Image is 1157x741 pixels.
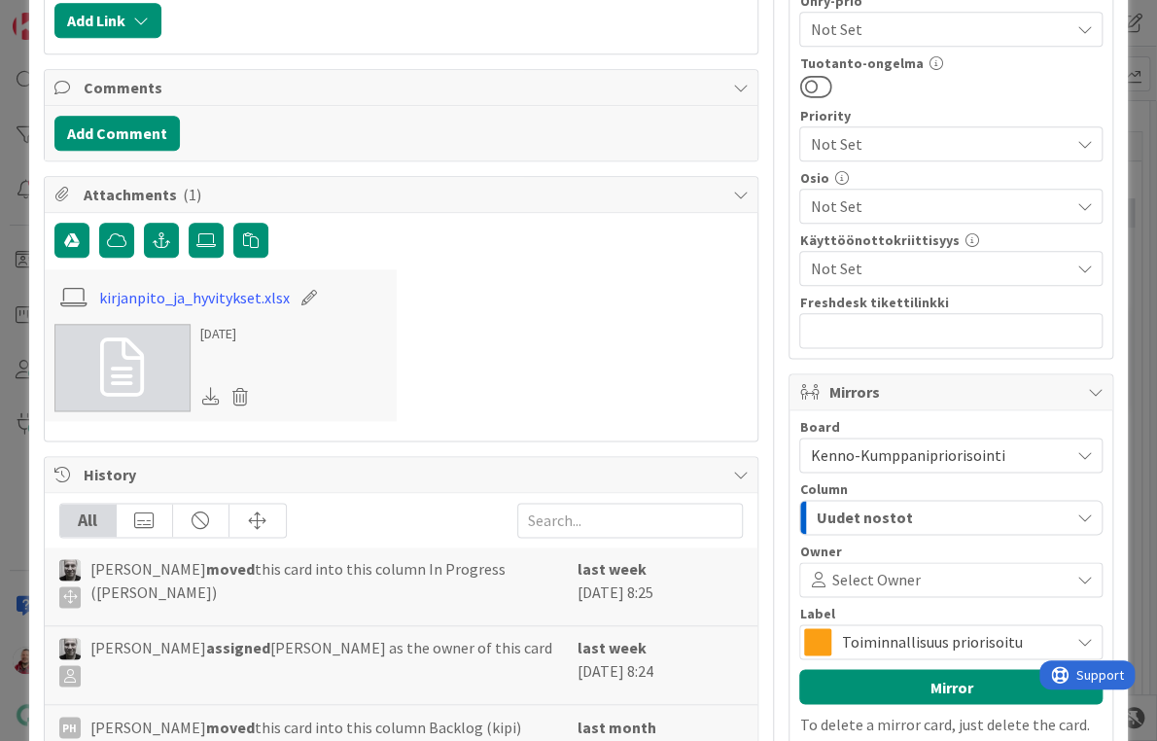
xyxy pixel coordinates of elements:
span: Column [799,482,847,496]
span: Mirrors [828,380,1077,404]
span: Kenno-Kumppanipriorisointi [810,445,1004,465]
b: last week [578,638,647,657]
span: Label [799,607,834,620]
span: Support [37,3,85,26]
div: Käyttöönottokriittisyys [799,233,1103,247]
b: last month [578,717,656,736]
div: Download [200,384,222,409]
a: kirjanpito_ja_hyvitykset.xlsx [99,286,290,309]
span: Not Set [810,257,1069,280]
span: History [84,463,723,486]
span: Not Set [810,16,1059,43]
span: Uudet nostot [816,505,912,530]
b: moved [206,717,255,736]
span: Board [799,420,839,434]
span: [PERSON_NAME] [PERSON_NAME] as the owner of this card [90,636,552,687]
span: Toiminnallisuus priorisoitu [841,628,1059,655]
div: Priority [799,109,1103,123]
div: [DATE] 8:25 [578,557,743,616]
div: [DATE] [200,324,257,344]
span: Comments [84,76,723,99]
button: Add Link [54,3,161,38]
b: assigned [206,638,270,657]
button: Mirror [799,669,1103,704]
span: Not Set [810,130,1059,158]
img: JH [59,559,81,581]
button: Uudet nostot [799,500,1103,535]
div: Tuotanto-ongelma [799,56,1103,70]
div: All [60,504,117,537]
span: Owner [799,545,841,558]
div: [DATE] 8:24 [578,636,743,694]
span: ( 1 ) [183,185,201,204]
img: JH [59,638,81,659]
b: moved [206,559,255,579]
span: Attachments [84,183,723,206]
input: Search... [517,503,743,538]
span: Not Set [810,194,1069,218]
div: Freshdesk tikettilinkki [799,296,1103,309]
div: Osio [799,171,1103,185]
button: Add Comment [54,116,180,151]
div: PH [59,717,81,738]
span: Select Owner [831,568,920,591]
b: last week [578,559,647,579]
span: [PERSON_NAME] this card into this column In Progress ([PERSON_NAME]) [90,557,569,608]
